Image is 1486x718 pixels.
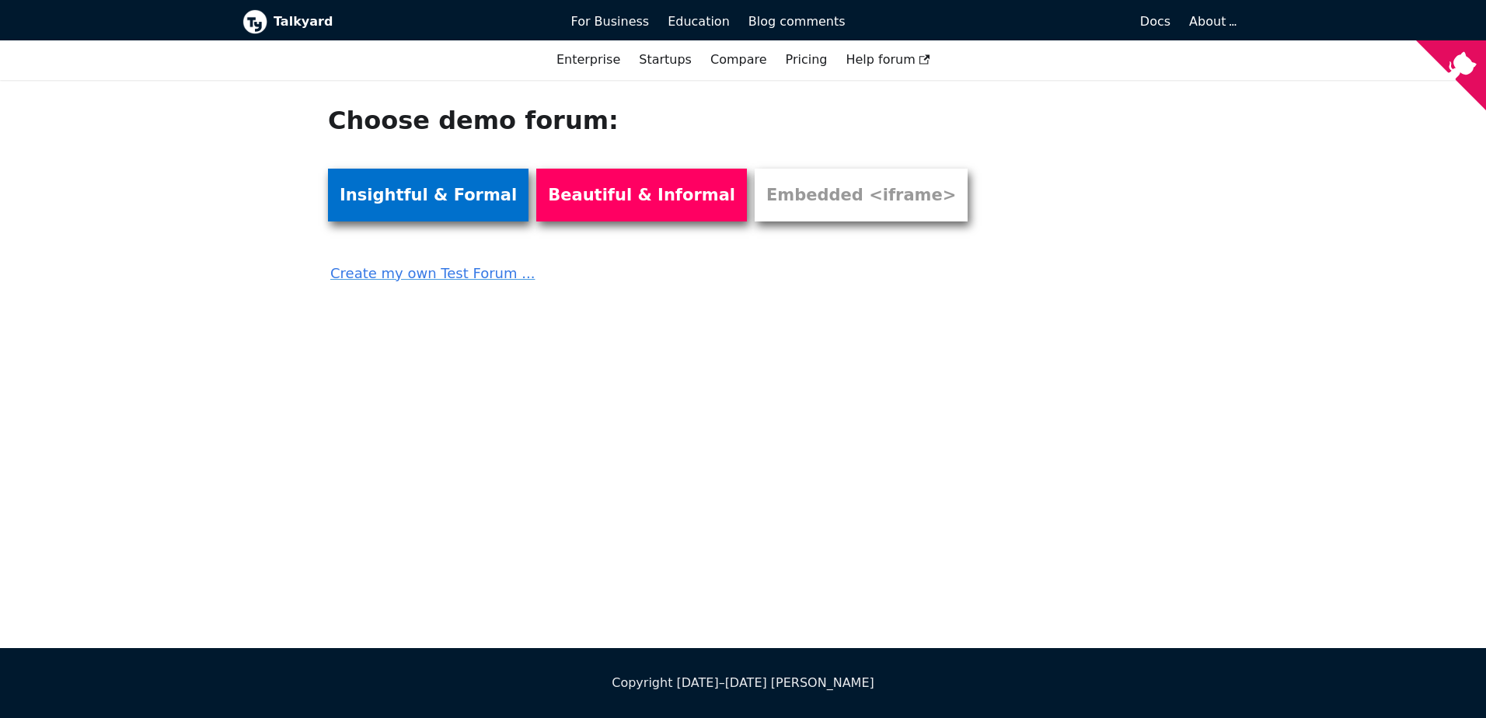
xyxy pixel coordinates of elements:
[562,9,659,35] a: For Business
[547,47,630,73] a: Enterprise
[571,14,650,29] span: For Business
[739,9,855,35] a: Blog comments
[328,169,528,221] a: Insightful & Formal
[536,169,747,221] a: Beautiful & Informal
[855,9,1181,35] a: Docs
[710,52,767,67] a: Compare
[755,169,968,221] a: Embedded <iframe>
[836,47,939,73] a: Help forum
[274,12,549,32] b: Talkyard
[748,14,846,29] span: Blog comments
[776,47,837,73] a: Pricing
[242,9,549,34] a: Talkyard logoTalkyard
[846,52,930,67] span: Help forum
[1189,14,1234,29] a: About
[658,9,739,35] a: Education
[242,673,1244,693] div: Copyright [DATE]–[DATE] [PERSON_NAME]
[668,14,730,29] span: Education
[328,105,987,136] h1: Choose demo forum:
[1140,14,1170,29] span: Docs
[630,47,701,73] a: Startups
[242,9,267,34] img: Talkyard logo
[328,251,987,285] a: Create my own Test Forum ...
